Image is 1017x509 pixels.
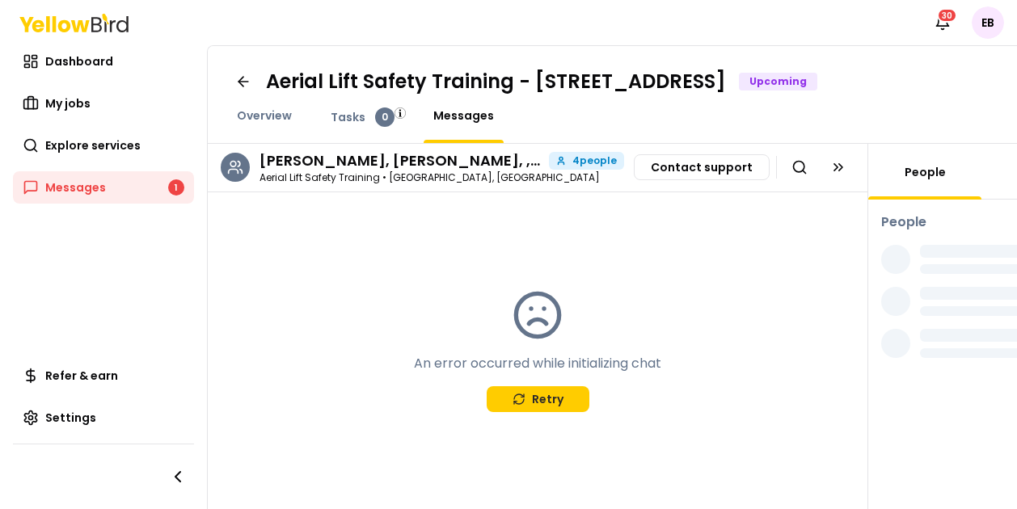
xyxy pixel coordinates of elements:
[45,95,91,111] span: My jobs
[260,154,542,168] h3: Lori Lopez, John Vanzetta, , Angelo Calcagni
[572,156,617,166] span: 4 people
[414,354,661,373] p: An error occurred while initializing chat
[227,107,302,124] a: Overview
[45,137,141,154] span: Explore services
[45,53,113,69] span: Dashboard
[321,107,404,127] a: Tasks0
[972,6,1004,39] span: EB
[739,73,817,90] div: Upcoming
[13,171,194,204] a: Messages1
[168,179,184,196] div: 1
[45,179,106,196] span: Messages
[13,402,194,434] a: Settings
[13,45,194,78] a: Dashboard
[634,154,770,180] button: Contact support
[937,8,957,23] div: 30
[260,173,624,183] p: Aerial Lift Safety Training • [GEOGRAPHIC_DATA], [GEOGRAPHIC_DATA]
[45,368,118,384] span: Refer & earn
[433,107,494,124] span: Messages
[895,164,956,180] a: People
[424,107,504,124] a: Messages
[13,87,194,120] a: My jobs
[375,107,395,127] div: 0
[266,69,726,95] h1: Aerial Lift Safety Training - [STREET_ADDRESS]
[237,107,292,124] span: Overview
[13,129,194,162] a: Explore services
[331,109,365,125] span: Tasks
[487,386,589,412] button: Retry
[45,410,96,426] span: Settings
[13,360,194,392] a: Refer & earn
[926,6,959,39] button: 30
[881,212,926,232] h3: People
